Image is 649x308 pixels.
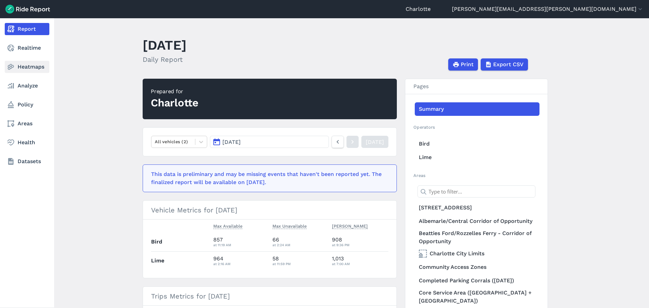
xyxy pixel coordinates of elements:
[415,274,539,287] a: Completed Parking Corrals ([DATE])
[415,151,539,164] a: Lime
[452,5,644,13] button: [PERSON_NAME][EMAIL_ADDRESS][PERSON_NAME][DOMAIN_NAME]
[415,287,539,306] a: Core Service Area ([GEOGRAPHIC_DATA] + [GEOGRAPHIC_DATA])
[5,99,49,111] a: Policy
[151,251,211,270] th: Lime
[481,58,528,71] button: Export CSV
[213,242,267,248] div: at 11:19 AM
[415,228,539,247] a: Beatties Ford/Rozzelles Ferry - Corridor of Opportunity
[5,118,49,130] a: Areas
[222,139,241,145] span: [DATE]
[151,170,384,186] div: This data is preliminary and may be missing events that haven't been reported yet. The finalized ...
[415,201,539,214] a: [STREET_ADDRESS]
[272,236,327,248] div: 66
[461,60,474,69] span: Print
[361,136,388,148] a: [DATE]
[5,42,49,54] a: Realtime
[332,255,389,267] div: 1,013
[415,260,539,274] a: Community Access Zones
[405,79,548,94] h3: Pages
[5,80,49,92] a: Analyze
[493,60,524,69] span: Export CSV
[415,214,539,228] a: Albemarle/Central Corridor of Opportunity
[5,136,49,149] a: Health
[213,222,242,230] button: Max Available
[5,155,49,168] a: Datasets
[413,124,539,130] h2: Operators
[213,236,267,248] div: 857
[406,5,431,13] a: Charlotte
[332,236,389,248] div: 908
[448,58,478,71] button: Print
[272,255,327,267] div: 58
[272,242,327,248] div: at 2:24 AM
[5,5,50,14] img: Ride Report
[213,261,267,267] div: at 2:16 AM
[332,242,389,248] div: at 9:36 PM
[151,233,211,251] th: Bird
[213,255,267,267] div: 964
[143,201,396,220] h3: Vehicle Metrics for [DATE]
[5,61,49,73] a: Heatmaps
[143,287,396,306] h3: Trips Metrics for [DATE]
[143,54,187,65] h2: Daily Report
[415,247,539,260] a: Charlotte City Limits
[272,222,307,229] span: Max Unavailable
[413,172,539,179] h2: Areas
[332,261,389,267] div: at 7:00 AM
[213,222,242,229] span: Max Available
[5,23,49,35] a: Report
[143,36,187,54] h1: [DATE]
[332,222,368,230] button: [PERSON_NAME]
[210,136,329,148] button: [DATE]
[415,137,539,151] a: Bird
[417,185,535,198] input: Type to filter...
[272,222,307,230] button: Max Unavailable
[272,261,327,267] div: at 11:59 PM
[151,87,198,96] div: Prepared for
[415,102,539,116] a: Summary
[332,222,368,229] span: [PERSON_NAME]
[151,96,198,110] div: Charlotte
